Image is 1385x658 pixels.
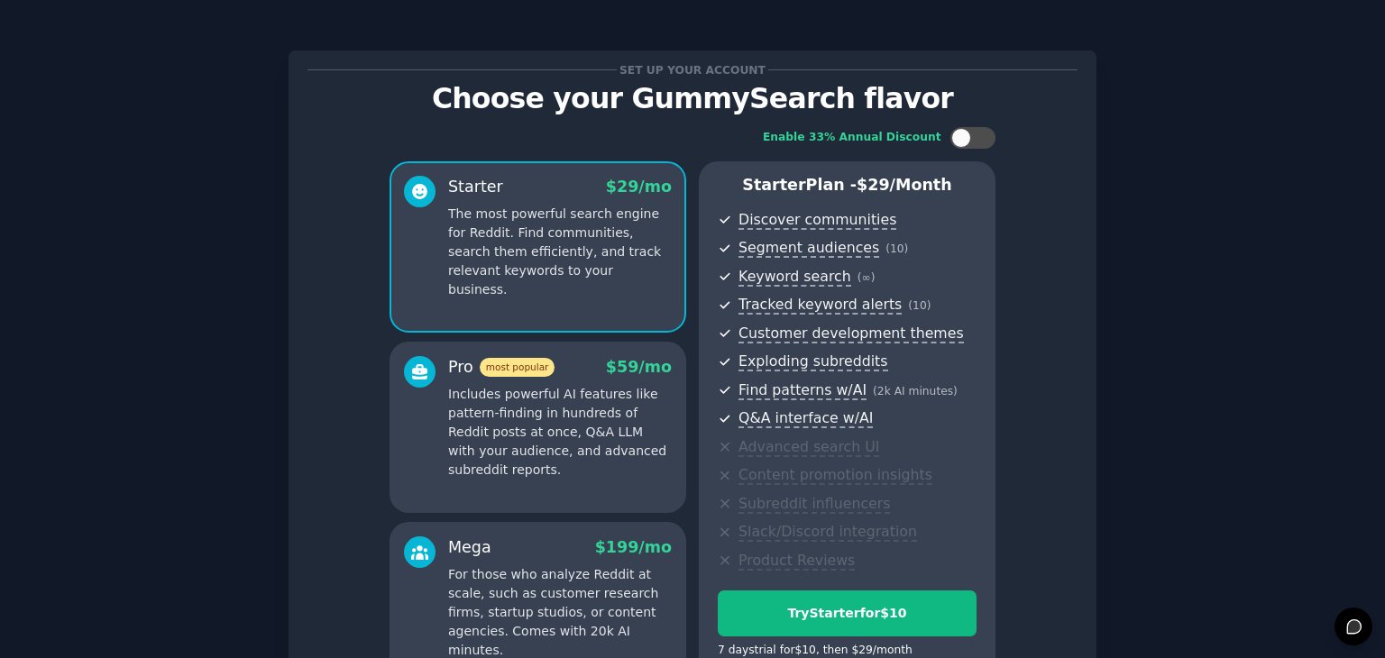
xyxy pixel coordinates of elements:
[448,385,672,480] p: Includes powerful AI features like pattern-finding in hundreds of Reddit posts at once, Q&A LLM w...
[719,604,976,623] div: Try Starter for $10
[908,299,931,312] span: ( 10 )
[857,176,952,194] span: $ 29 /month
[718,174,977,196] p: Starter Plan -
[763,130,941,146] div: Enable 33% Annual Discount
[873,385,958,398] span: ( 2k AI minutes )
[738,296,902,315] span: Tracked keyword alerts
[738,438,879,457] span: Advanced search UI
[448,176,503,198] div: Starter
[307,83,1078,114] p: Choose your GummySearch flavor
[738,409,873,428] span: Q&A interface w/AI
[606,358,672,376] span: $ 59 /mo
[738,324,964,343] span: Customer development themes
[738,552,855,571] span: Product Reviews
[738,211,896,230] span: Discover communities
[858,271,876,284] span: ( ∞ )
[738,466,932,485] span: Content promotion insights
[606,178,672,196] span: $ 29 /mo
[738,523,917,542] span: Slack/Discord integration
[448,205,672,299] p: The most powerful search engine for Reddit. Find communities, search them efficiently, and track ...
[738,352,887,371] span: Exploding subreddits
[480,358,555,377] span: most popular
[448,536,491,559] div: Mega
[738,381,867,400] span: Find patterns w/AI
[595,538,672,556] span: $ 199 /mo
[617,60,769,79] span: Set up your account
[738,495,890,514] span: Subreddit influencers
[718,590,977,636] button: TryStarterfor$10
[885,242,908,255] span: ( 10 )
[738,239,879,258] span: Segment audiences
[448,356,555,379] div: Pro
[738,268,851,287] span: Keyword search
